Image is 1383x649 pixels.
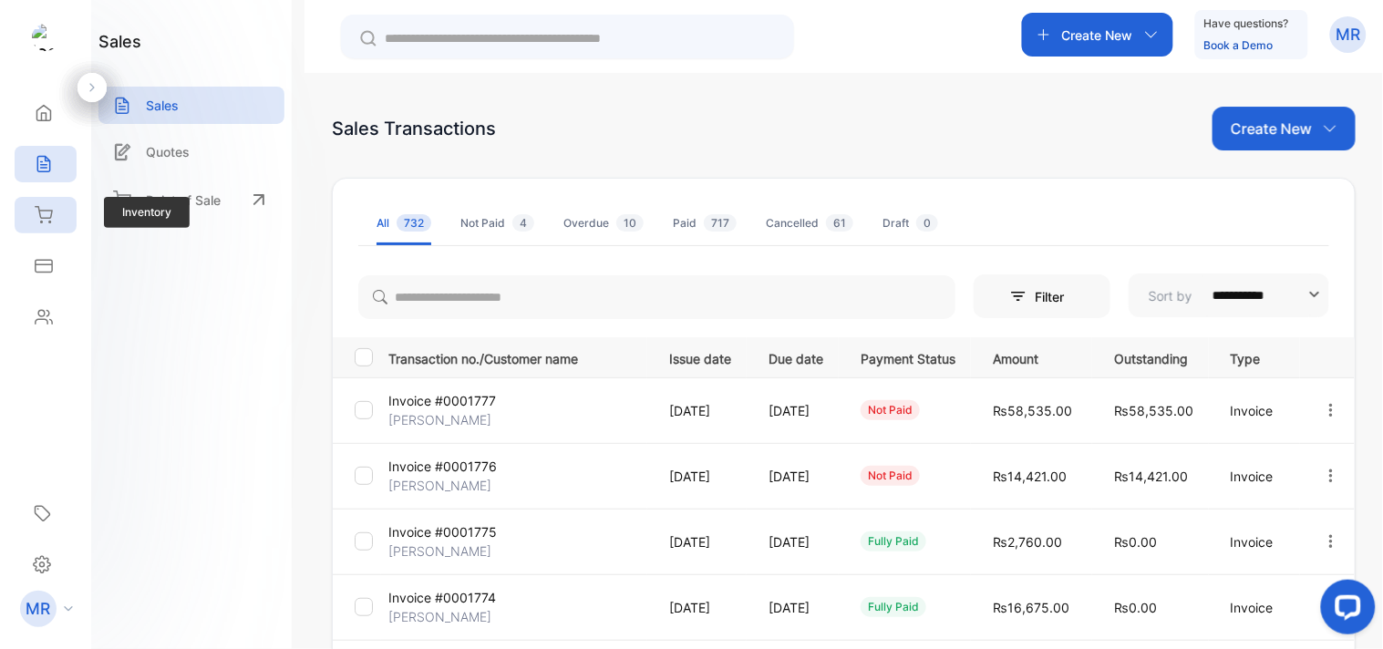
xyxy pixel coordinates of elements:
[993,403,1072,418] span: ₨58,535.00
[769,598,823,617] p: [DATE]
[1330,13,1367,57] button: MR
[669,401,731,420] p: [DATE]
[460,215,534,232] div: Not Paid
[1231,118,1312,139] p: Create New
[98,29,141,54] h1: sales
[826,214,853,232] span: 61
[98,87,284,124] a: Sales
[1114,600,1157,615] span: ₨0.00
[673,215,737,232] div: Paid
[769,345,823,368] p: Due date
[388,522,497,541] p: Invoice #0001775
[98,180,284,220] a: Point of Sale
[388,345,646,368] p: Transaction no./Customer name
[388,607,491,626] p: [PERSON_NAME]
[993,534,1062,550] span: ₨2,760.00
[1114,403,1193,418] span: ₨58,535.00
[769,467,823,486] p: [DATE]
[1213,107,1356,150] button: Create New
[146,191,221,210] p: Point of Sale
[388,588,496,607] p: Invoice #0001774
[861,466,920,486] div: not paid
[1114,469,1188,484] span: ₨14,421.00
[388,457,497,476] p: Invoice #0001776
[861,531,926,551] div: fully paid
[397,214,431,232] span: 732
[1129,273,1329,317] button: Sort by
[1231,532,1285,551] p: Invoice
[146,142,190,161] p: Quotes
[1231,598,1285,617] p: Invoice
[766,215,853,232] div: Cancelled
[388,541,491,561] p: [PERSON_NAME]
[1204,15,1289,33] p: Have questions?
[704,214,737,232] span: 717
[993,469,1067,484] span: ₨14,421.00
[669,345,731,368] p: Issue date
[377,215,431,232] div: All
[1035,287,1075,306] p: Filter
[882,215,938,232] div: Draft
[1231,345,1285,368] p: Type
[1231,401,1285,420] p: Invoice
[993,600,1069,615] span: ₨16,675.00
[563,215,644,232] div: Overdue
[146,96,179,115] p: Sales
[669,598,731,617] p: [DATE]
[388,410,491,429] p: [PERSON_NAME]
[1114,534,1157,550] span: ₨0.00
[1204,38,1274,52] a: Book a Demo
[974,274,1110,318] button: Filter
[388,476,491,495] p: [PERSON_NAME]
[1022,13,1173,57] button: Create New
[861,345,955,368] p: Payment Status
[1306,572,1383,649] iframe: LiveChat chat widget
[1062,26,1133,45] p: Create New
[769,532,823,551] p: [DATE]
[104,197,190,228] span: Inventory
[669,467,731,486] p: [DATE]
[26,597,51,621] p: MR
[616,214,644,232] span: 10
[1337,23,1361,46] p: MR
[861,597,926,617] div: fully paid
[861,400,920,420] div: not paid
[916,214,938,232] span: 0
[669,532,731,551] p: [DATE]
[388,391,496,410] p: Invoice #0001777
[993,345,1077,368] p: Amount
[32,24,59,51] img: logo
[1149,286,1192,305] p: Sort by
[98,133,284,170] a: Quotes
[1114,345,1193,368] p: Outstanding
[332,115,496,142] div: Sales Transactions
[769,401,823,420] p: [DATE]
[1231,467,1285,486] p: Invoice
[512,214,534,232] span: 4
